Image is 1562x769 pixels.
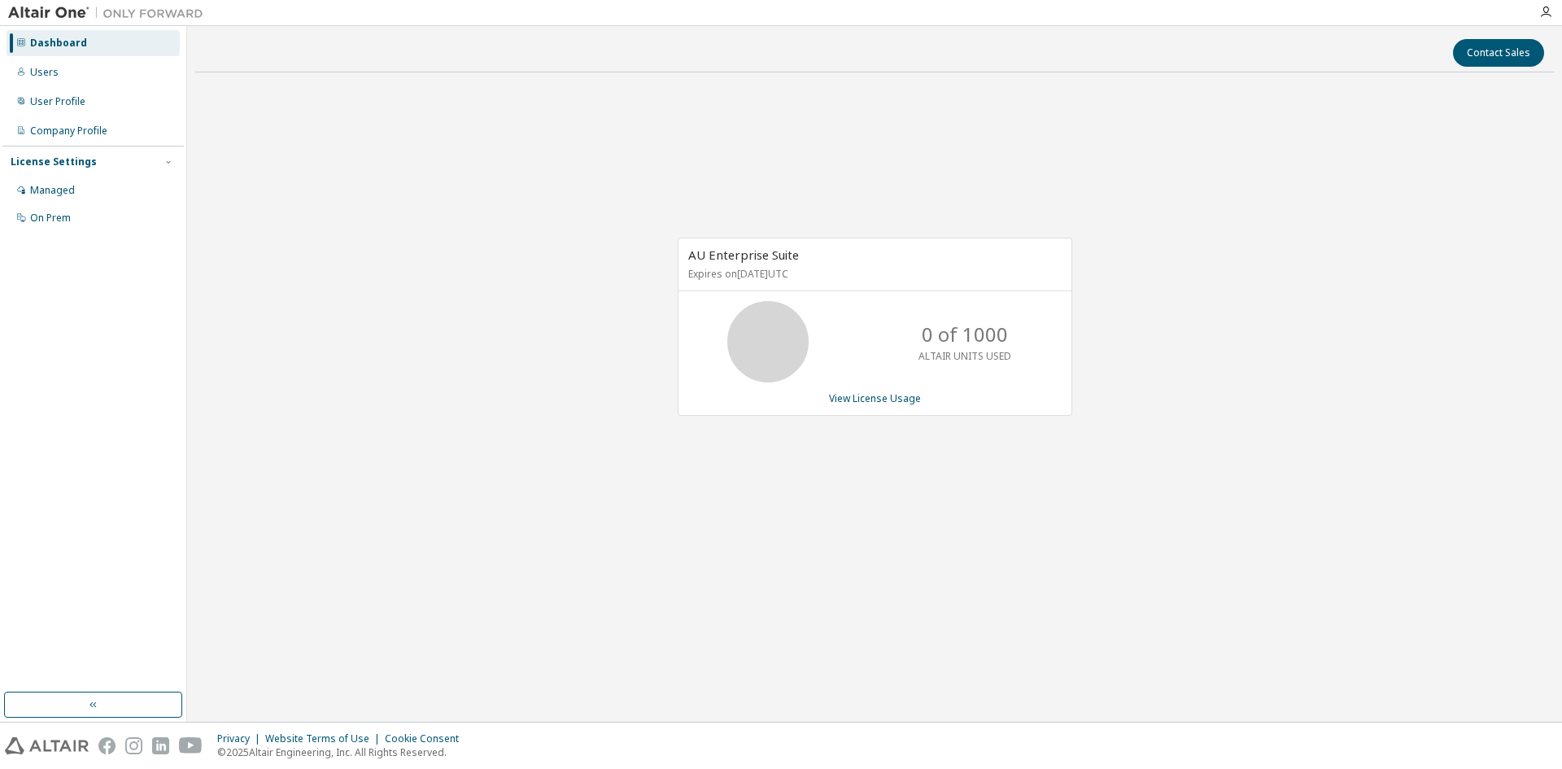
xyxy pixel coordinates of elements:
div: Users [30,66,59,79]
p: 0 of 1000 [922,321,1008,348]
a: View License Usage [829,391,921,405]
div: Company Profile [30,125,107,138]
div: Website Terms of Use [265,732,385,745]
div: Privacy [217,732,265,745]
div: License Settings [11,155,97,168]
img: instagram.svg [125,737,142,754]
img: altair_logo.svg [5,737,89,754]
p: © 2025 Altair Engineering, Inc. All Rights Reserved. [217,745,469,759]
img: facebook.svg [98,737,116,754]
p: Expires on [DATE] UTC [688,267,1058,281]
div: On Prem [30,212,71,225]
div: Cookie Consent [385,732,469,745]
img: youtube.svg [179,737,203,754]
p: ALTAIR UNITS USED [918,349,1011,363]
img: linkedin.svg [152,737,169,754]
div: Dashboard [30,37,87,50]
img: Altair One [8,5,212,21]
button: Contact Sales [1453,39,1544,67]
div: User Profile [30,95,85,108]
div: Managed [30,184,75,197]
span: AU Enterprise Suite [688,247,799,263]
